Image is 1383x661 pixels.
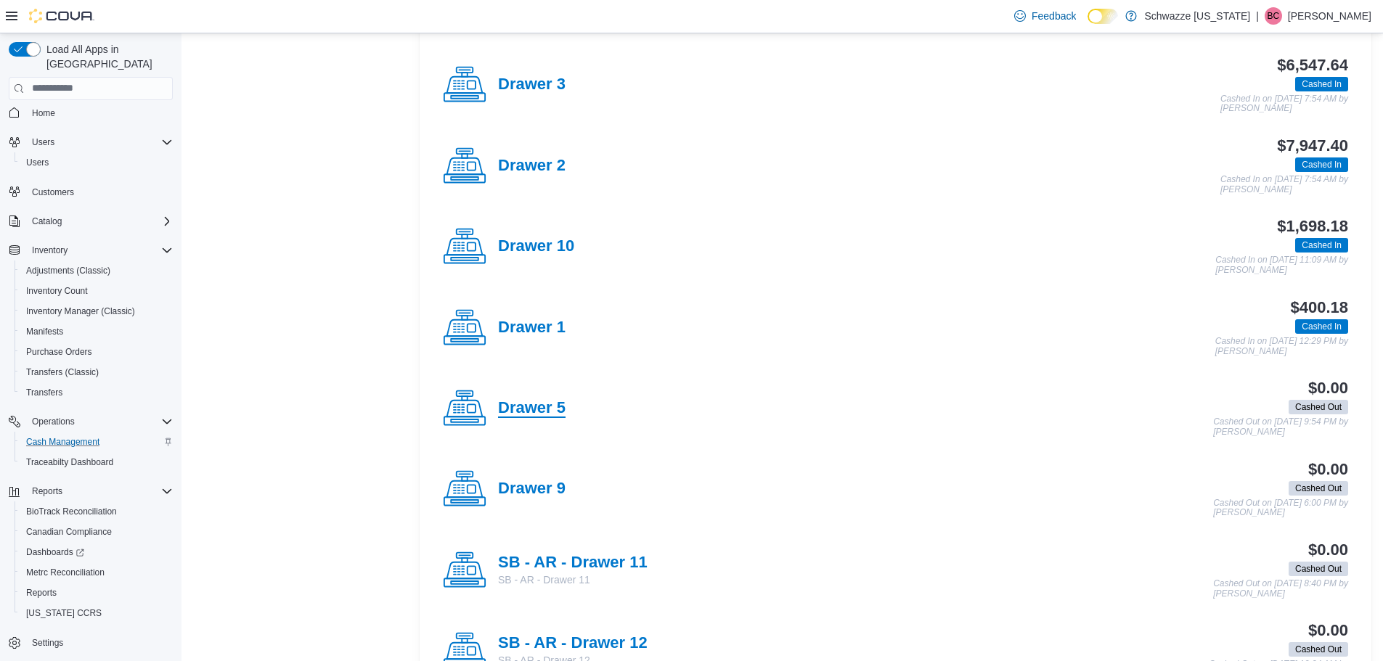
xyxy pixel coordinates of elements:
span: [US_STATE] CCRS [26,607,102,619]
a: Inventory Count [20,282,94,300]
a: Transfers [20,384,68,401]
span: Washington CCRS [20,604,173,622]
span: Inventory [32,245,68,256]
h4: Drawer 10 [498,237,574,256]
button: Reports [26,483,68,500]
p: Cashed Out on [DATE] 8:40 PM by [PERSON_NAME] [1213,579,1348,599]
button: [US_STATE] CCRS [15,603,179,623]
button: Inventory [3,240,179,260]
span: Cashed Out [1295,562,1342,575]
span: Inventory [26,242,173,259]
span: BioTrack Reconciliation [20,503,173,520]
p: [PERSON_NAME] [1288,7,1371,25]
a: Cash Management [20,433,105,451]
span: Cash Management [26,436,99,448]
span: Cashed Out [1289,481,1348,496]
span: Customers [26,183,173,201]
span: Transfers (Classic) [26,366,99,378]
span: Cashed In [1302,78,1342,91]
span: Canadian Compliance [20,523,173,541]
button: Inventory Manager (Classic) [15,301,179,321]
span: Traceabilty Dashboard [20,453,173,471]
a: Users [20,154,54,171]
span: Catalog [26,213,173,230]
a: Manifests [20,323,69,340]
span: Transfers (Classic) [20,364,173,381]
span: Reports [20,584,173,602]
span: Reports [32,485,62,497]
button: Customers [3,181,179,202]
span: Settings [32,637,63,649]
span: Manifests [20,323,173,340]
h3: $0.00 [1308,541,1348,559]
p: Cashed In on [DATE] 7:54 AM by [PERSON_NAME] [1220,175,1348,194]
span: Customers [32,186,74,198]
h4: Drawer 5 [498,399,566,418]
input: Dark Mode [1088,9,1118,24]
span: Catalog [32,215,62,227]
button: Catalog [26,213,68,230]
span: Cashed In [1295,157,1348,172]
p: Cashed In on [DATE] 7:54 AM by [PERSON_NAME] [1220,94,1348,114]
span: Operations [26,413,173,430]
span: Cashed In [1302,320,1342,333]
span: Settings [26,633,173,652]
span: Manifests [26,326,63,337]
a: Reports [20,584,62,602]
h3: $6,547.64 [1277,57,1348,74]
span: Users [26,157,49,168]
span: Traceabilty Dashboard [26,456,113,468]
button: Purchase Orders [15,342,179,362]
a: Canadian Compliance [20,523,118,541]
button: Traceabilty Dashboard [15,452,179,472]
button: Inventory [26,242,73,259]
button: Settings [3,632,179,653]
span: Purchase Orders [26,346,92,358]
button: Metrc Reconciliation [15,562,179,583]
a: Inventory Manager (Classic) [20,303,141,320]
span: Cashed In [1295,77,1348,91]
h4: Drawer 3 [498,75,566,94]
h3: $0.00 [1308,379,1348,397]
p: SB - AR - Drawer 11 [498,572,648,587]
span: Users [20,154,173,171]
a: Dashboards [20,543,90,561]
button: Catalog [3,211,179,231]
span: Reports [26,587,57,599]
span: BC [1268,7,1280,25]
p: Cashed Out on [DATE] 9:54 PM by [PERSON_NAME] [1213,417,1348,437]
button: Users [3,132,179,152]
h3: $400.18 [1291,299,1348,316]
a: Feedback [1008,1,1082,30]
p: Cashed In on [DATE] 11:09 AM by [PERSON_NAME] [1215,255,1348,275]
a: Home [26,104,61,122]
a: Metrc Reconciliation [20,564,110,581]
span: Cashed Out [1295,482,1342,495]
span: Users [32,136,54,148]
p: | [1256,7,1259,25]
a: Purchase Orders [20,343,98,361]
button: Canadian Compliance [15,522,179,542]
img: Cova [29,9,94,23]
span: Cashed Out [1289,562,1348,576]
span: Home [26,104,173,122]
h3: $0.00 [1308,461,1348,478]
span: Cashed In [1302,239,1342,252]
h4: SB - AR - Drawer 12 [498,634,648,653]
span: Users [26,134,173,151]
button: Users [26,134,60,151]
span: Dark Mode [1088,24,1088,25]
span: Dashboards [26,546,84,558]
a: Adjustments (Classic) [20,262,116,279]
span: Home [32,107,55,119]
button: BioTrack Reconciliation [15,501,179,522]
span: Load All Apps in [GEOGRAPHIC_DATA] [41,42,173,71]
span: Metrc Reconciliation [20,564,173,581]
span: Cashed Out [1295,643,1342,656]
span: Reports [26,483,173,500]
span: Canadian Compliance [26,526,112,538]
span: Transfers [20,384,173,401]
button: Users [15,152,179,173]
span: Cashed In [1295,319,1348,334]
span: BioTrack Reconciliation [26,506,117,517]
